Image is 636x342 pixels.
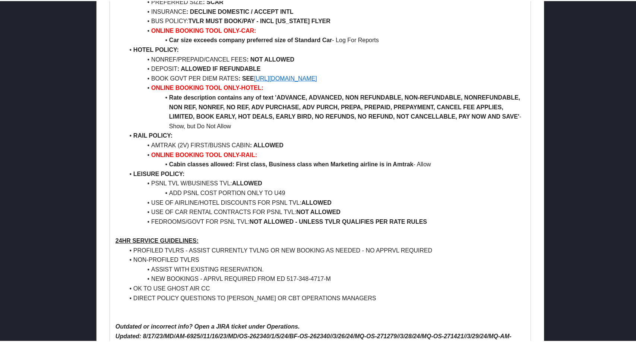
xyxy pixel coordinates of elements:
strong: ALLOWED [232,179,262,185]
li: USE OF AIRLINE/HOTEL DISCOUNTS FOR PSNL TVL: [124,197,525,207]
li: NEW BOOKINGS - APRVL REQUIRED FROM ED 517-348-4717-M [124,273,525,283]
li: - Log For Reports [124,34,525,44]
li: NON-PROFILED TVLRS [124,254,525,264]
strong: LEISURE POLICY: [133,170,185,176]
strong: NOT ALLOWED - UNLESS TVLR QUALIFIES PER RATE RULES [250,217,427,224]
li: DEPOSIT [124,63,525,73]
li: BOOK GOVT PER DIEM RATES [124,73,525,82]
strong: : NOT ALLOWED [247,55,294,62]
li: ADD PSNL COST PORTION ONLY TO U49 [124,187,525,197]
em: Outdated or incorrect info? Open a JIRA ticket under Operations. [116,322,300,329]
strong: ONLINE BOOKING TOOL ONLY-HOTEL: [151,84,263,90]
strong: ALLOWED [301,198,332,205]
a: [URL][DOMAIN_NAME] [254,74,317,81]
strong: NOT ALLOWED [296,208,341,214]
li: - Show, but Do Not Allow [124,92,525,130]
li: OK TO USE GHOST AIR CC [124,283,525,292]
li: NONREF/PREPAID/CANCEL FEES [124,54,525,63]
strong: RAIL POLICY: [133,131,173,138]
li: PROFILED TVLRS - ASSIST CURRENTLY TVLNG OR NEW BOOKING AS NEEDED - NO APPRVL REQUIRED [124,245,525,254]
li: USE OF CAR RENTAL CONTRACTS FOR PSNL TVL: [124,206,525,216]
strong: ONLINE BOOKING TOOL ONLY-CAR: [151,26,256,33]
li: FEDROOMS/GOVT FOR PSNL TVL: [124,216,525,226]
strong: TVLR MUST BOOK/PAY - INCL [US_STATE] FLYER [188,17,330,23]
u: 24HR SERVICE GUIDELINES: [116,236,199,243]
li: INSURANCE [124,6,525,16]
strong: : SEE [238,74,254,81]
strong: Cabin classes allowed: First class, Business class when Marketing airline is in Amtrak [169,160,414,166]
strong: ONLINE BOOKING TOOL ONLY-RAIL: [151,151,257,157]
li: PSNL TVL W/BUSINESS TVL: [124,178,525,187]
strong: Rate description contains any of text 'ADVANCE, ADVANCED, NON REFUNDABLE, NON-REFUNDABLE, NONREFU... [169,93,522,119]
li: AMTRAK (2V) FIRST/BUSNS CABIN [124,139,525,149]
li: BUS POLICY: [124,15,525,25]
strong: Car size exceeds company preferred size of Standard Car [169,36,332,42]
strong: : ALLOWED IF REFUNDABLE [177,65,260,71]
strong: : DECLINE DOMESTIC / ACCEPT INTL [186,7,293,14]
strong: HOTEL POLICY: [133,46,179,52]
li: - Allow [124,159,525,168]
li: DIRECT POLICY QUESTIONS TO [PERSON_NAME] OR CBT OPERATIONS MANAGERS [124,292,525,302]
strong: : ALLOWED [250,141,284,147]
li: ASSIST WITH EXISTING RESERVATION. [124,264,525,273]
